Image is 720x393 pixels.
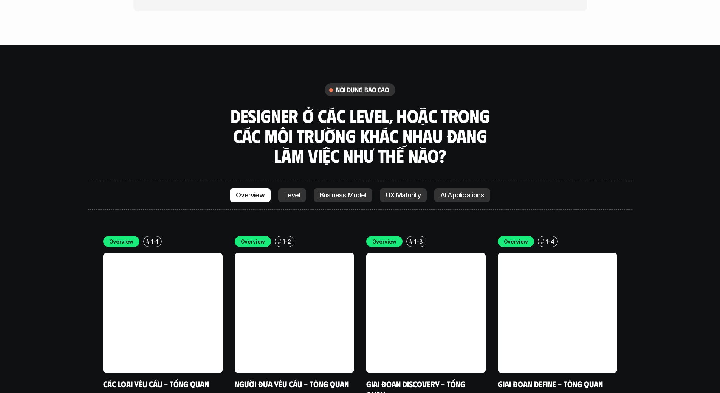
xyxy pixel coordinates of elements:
a: Các loại yêu cầu - Tổng quan [103,379,209,389]
p: 1-2 [283,238,291,245]
a: Giai đoạn Define - Tổng quan [498,379,603,389]
p: 1-1 [151,238,158,245]
p: UX Maturity [386,191,421,199]
a: UX Maturity [380,188,427,202]
h6: # [146,239,150,244]
p: Overview [236,191,265,199]
a: Business Model [314,188,372,202]
a: AI Applications [434,188,490,202]
p: Level [284,191,300,199]
p: AI Applications [440,191,484,199]
p: 1-4 [546,238,554,245]
h6: # [278,239,281,244]
a: Người đưa yêu cầu - Tổng quan [235,379,349,389]
p: Overview [241,238,265,245]
a: Overview [230,188,271,202]
p: Overview [372,238,397,245]
p: 1-3 [414,238,423,245]
h6: nội dung báo cáo [336,85,389,94]
p: Business Model [320,191,366,199]
h3: Designer ở các level, hoặc trong các môi trường khác nhau đang làm việc như thế nào? [228,106,492,166]
h6: # [541,239,544,244]
a: Level [278,188,306,202]
p: Overview [504,238,528,245]
h6: # [409,239,413,244]
p: Overview [109,238,134,245]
